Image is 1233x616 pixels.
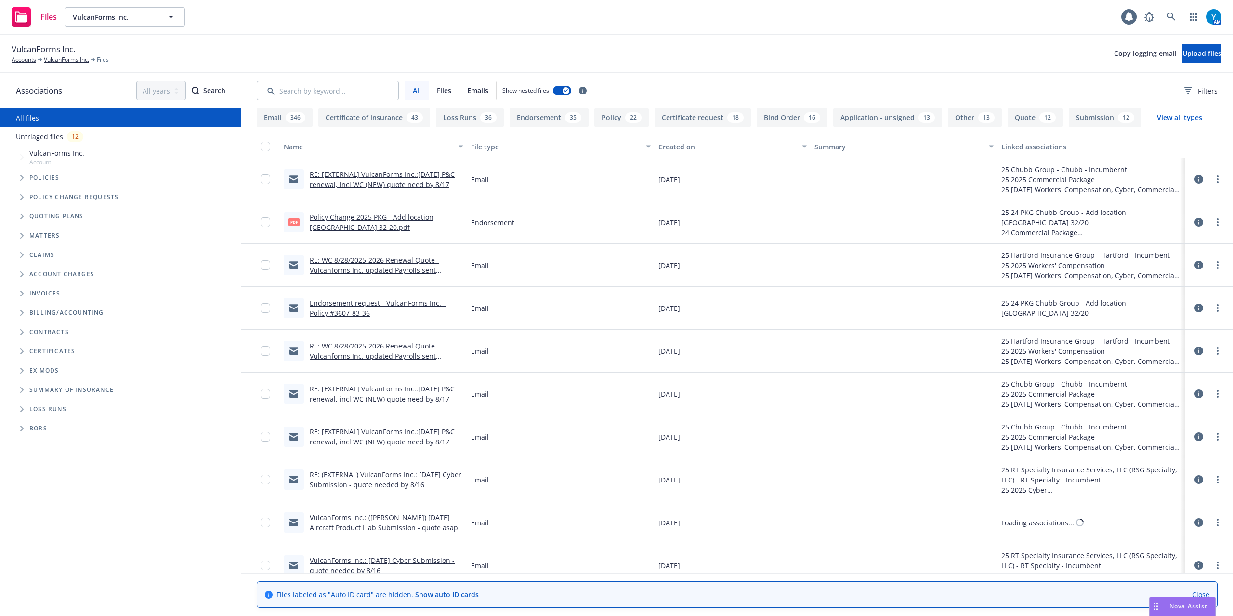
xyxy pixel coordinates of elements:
[1212,517,1223,528] a: more
[471,142,640,152] div: File type
[1039,112,1056,123] div: 12
[1001,164,1181,174] div: 25 Chubb Group - Chubb - Incumbernt
[286,112,305,123] div: 346
[1212,259,1223,271] a: more
[310,255,439,285] a: RE: WC 8/28/2025-2026 Renewal Quote - Vulcanforms Inc. updated Payrolls sent (Encrypted Delivery)
[29,233,60,239] span: Matters
[8,3,61,30] a: Files
[1001,174,1181,185] div: 25 2025 Commercial Package
[471,561,489,571] span: Email
[16,132,63,142] a: Untriaged files
[1192,589,1209,600] a: Close
[261,303,270,313] input: Toggle Row Selected
[804,112,820,123] div: 16
[29,175,60,181] span: Policies
[29,348,75,354] span: Certificates
[658,303,680,313] span: [DATE]
[594,108,649,127] button: Policy
[978,112,995,123] div: 13
[0,146,241,303] div: Tree Example
[1001,298,1181,318] div: 25 24 PKG Chubb Group - Add location [GEOGRAPHIC_DATA] 32/20
[625,112,642,123] div: 22
[1001,518,1074,528] div: Loading associations...
[257,81,399,100] input: Search by keyword...
[310,298,446,318] a: Endorsement request - VulcanForms Inc. - Policy #3607-83-36
[727,112,744,123] div: 18
[1001,389,1181,399] div: 25 2025 Commercial Package
[948,108,1002,127] button: Other
[814,142,984,152] div: Summary
[1001,432,1181,442] div: 25 2025 Commercial Package
[1001,422,1181,432] div: 25 Chubb Group - Chubb - Incumbernt
[288,218,300,226] span: pdf
[29,214,84,219] span: Quoting plans
[29,271,94,277] span: Account charges
[658,142,796,152] div: Created on
[658,217,680,228] span: [DATE]
[29,252,54,258] span: Claims
[658,260,680,270] span: [DATE]
[655,135,811,158] button: Created on
[16,84,62,97] span: Associations
[1001,346,1181,356] div: 25 2025 Workers' Compensation
[918,112,935,123] div: 13
[1150,597,1162,616] div: Drag to move
[1001,260,1181,270] div: 25 2025 Workers' Compensation
[284,142,453,152] div: Name
[310,170,455,189] a: RE: [EXTERNAL] VulcanForms Inc.:[DATE] P&C renewal, incl WC (NEW) quote need by 8/17
[1140,7,1159,27] a: Report a Bug
[29,291,61,296] span: Invoices
[658,174,680,185] span: [DATE]
[502,86,549,94] span: Show nested files
[261,346,270,356] input: Toggle Row Selected
[1198,86,1218,96] span: Filters
[29,426,47,431] span: BORs
[467,135,655,158] button: File type
[1114,44,1177,63] button: Copy logging email
[1069,108,1141,127] button: Submission
[318,108,430,127] button: Certificate of insurance
[471,518,489,528] span: Email
[1206,9,1221,25] img: photo
[65,7,185,27] button: VulcanForms Inc.
[261,217,270,227] input: Toggle Row Selected
[1001,442,1181,452] div: 25 [DATE] Workers' Compensation, Cyber, Commercial Umbrella, Commercial Auto, Commercial Package ...
[257,108,313,127] button: Email
[436,108,504,127] button: Loss Runs
[1212,474,1223,485] a: more
[29,329,69,335] span: Contracts
[757,108,827,127] button: Bind Order
[658,389,680,399] span: [DATE]
[44,55,89,64] a: VulcanForms Inc.
[510,108,589,127] button: Endorsement
[407,112,423,123] div: 43
[310,384,455,403] a: RE: [EXTERNAL] VulcanForms Inc.:[DATE] P&C renewal, incl WC (NEW) quote need by 8/17
[1001,399,1181,409] div: 25 [DATE] Workers' Compensation, Cyber, Commercial Umbrella, Commercial Auto, Commercial Package ...
[1184,7,1203,27] a: Switch app
[467,85,488,95] span: Emails
[310,556,455,575] a: VulcanForms Inc.: [DATE] Cyber Submission - quote needed by 8/16
[29,406,66,412] span: Loss Runs
[1001,485,1181,495] div: 25 2025 Cyber
[261,174,270,184] input: Toggle Row Selected
[1212,216,1223,228] a: more
[1162,7,1181,27] a: Search
[415,590,479,599] a: Show auto ID cards
[1001,356,1181,366] div: 25 [DATE] Workers' Compensation, Cyber, Commercial Umbrella, Commercial Auto, Commercial Package ...
[29,194,118,200] span: Policy change requests
[480,112,497,123] div: 36
[1149,597,1216,616] button: Nova Assist
[1001,336,1181,346] div: 25 Hartford Insurance Group - Hartford - Incumbent
[97,55,109,64] span: Files
[1001,379,1181,389] div: 25 Chubb Group - Chubb - Incumbernt
[29,368,59,374] span: Ex Mods
[658,475,680,485] span: [DATE]
[12,43,75,55] span: VulcanForms Inc.
[310,213,433,232] a: Policy Change 2025 PKG - Add location [GEOGRAPHIC_DATA] 32-20.pdf
[67,131,83,142] div: 12
[192,81,225,100] div: Search
[1114,49,1177,58] span: Copy logging email
[192,87,199,94] svg: Search
[471,174,489,185] span: Email
[413,85,421,95] span: All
